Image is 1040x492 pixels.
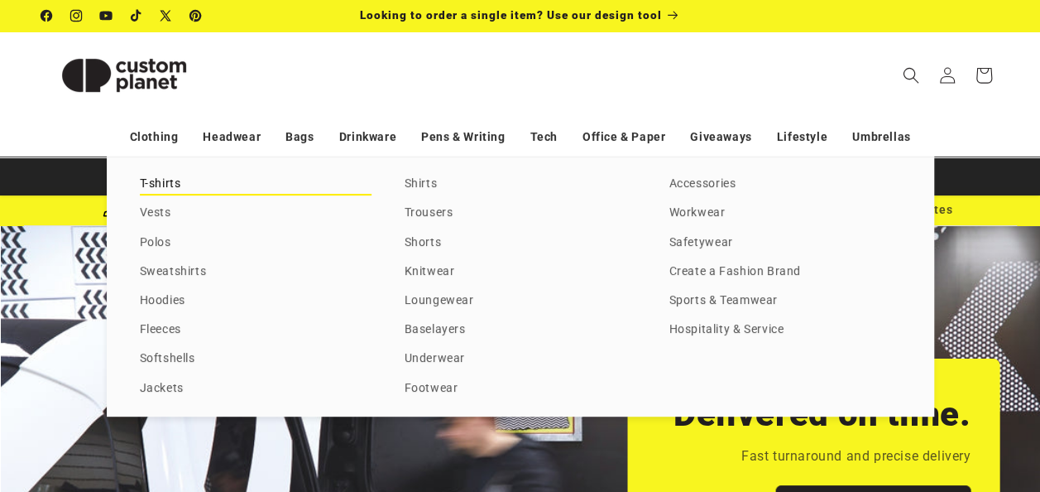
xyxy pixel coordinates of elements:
a: Drinkware [339,123,396,152]
h2: Delivered on time. [673,392,971,437]
a: Softshells [140,348,371,370]
a: Create a Fashion Brand [669,261,901,283]
a: Baselayers [405,319,636,341]
img: Custom Planet [41,38,207,113]
a: Polos [140,232,371,254]
a: Jackets [140,378,371,400]
a: Sweatshirts [140,261,371,283]
a: Pens & Writing [421,123,505,152]
a: Umbrellas [852,123,910,152]
a: Headwear [203,123,261,152]
a: Underwear [405,348,636,370]
a: Bags [285,123,314,152]
a: Knitwear [405,261,636,283]
a: Hospitality & Service [669,319,901,341]
a: Tech [530,123,557,152]
a: Shirts [405,173,636,195]
a: Fleeces [140,319,371,341]
a: Vests [140,202,371,224]
a: Giveaways [690,123,751,152]
a: Workwear [669,202,901,224]
a: Accessories [669,173,901,195]
a: Shorts [405,232,636,254]
a: Trousers [405,202,636,224]
a: Sports & Teamwear [669,290,901,312]
a: Clothing [130,123,179,152]
a: T-shirts [140,173,371,195]
a: Custom Planet [36,31,213,118]
a: Office & Paper [582,123,665,152]
summary: Search [893,57,929,94]
a: Hoodies [140,290,371,312]
a: Footwear [405,378,636,400]
span: Looking to order a single item? Use our design tool [359,8,661,22]
a: Loungewear [405,290,636,312]
a: Lifestyle [777,123,827,152]
a: Safetywear [669,232,901,254]
p: Fast turnaround and precise delivery [740,445,971,469]
iframe: Chat Widget [764,313,1040,492]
